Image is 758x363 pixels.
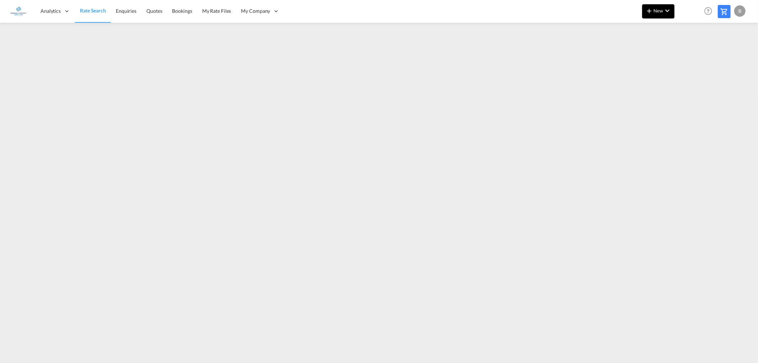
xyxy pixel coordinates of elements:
span: Help [702,5,714,17]
span: New [645,8,672,14]
span: Enquiries [116,8,136,14]
span: Bookings [172,8,192,14]
div: B [734,5,746,17]
span: Quotes [146,8,162,14]
span: Rate Search [80,7,106,14]
span: Analytics [41,7,61,15]
span: My Company [241,7,270,15]
button: icon-plus 400-fgNewicon-chevron-down [642,4,674,18]
md-icon: icon-plus 400-fg [645,6,654,15]
img: e1326340b7c511ef854e8d6a806141ad.jpg [11,3,27,19]
md-icon: icon-chevron-down [663,6,672,15]
div: Help [702,5,718,18]
span: My Rate Files [202,8,231,14]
